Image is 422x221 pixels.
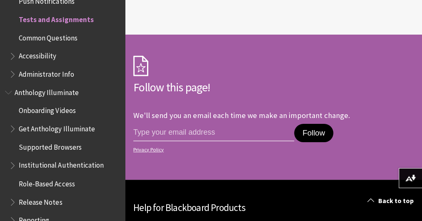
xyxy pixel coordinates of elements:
span: Onboarding Videos [19,104,75,115]
p: We'll send you an email each time we make an important change. [133,110,350,120]
h2: Follow this page! [133,78,383,96]
a: Back to top [361,193,422,208]
span: Institutional Authentication [19,158,103,170]
span: Role-Based Access [19,176,75,188]
span: Administrator Info [19,67,74,78]
button: Follow [294,124,333,142]
span: Tests and Assignments [19,13,93,24]
span: Get Anthology Illuminate [19,122,95,133]
a: Privacy Policy [133,147,381,153]
span: Release Notes [19,195,62,206]
span: Anthology Illuminate [15,85,78,97]
h2: Help for Blackboard Products [133,201,414,215]
span: Accessibility [19,49,56,60]
input: email address [133,124,294,141]
span: Common Questions [19,31,77,42]
span: Supported Browsers [19,140,81,151]
img: Subscription Icon [133,55,148,76]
